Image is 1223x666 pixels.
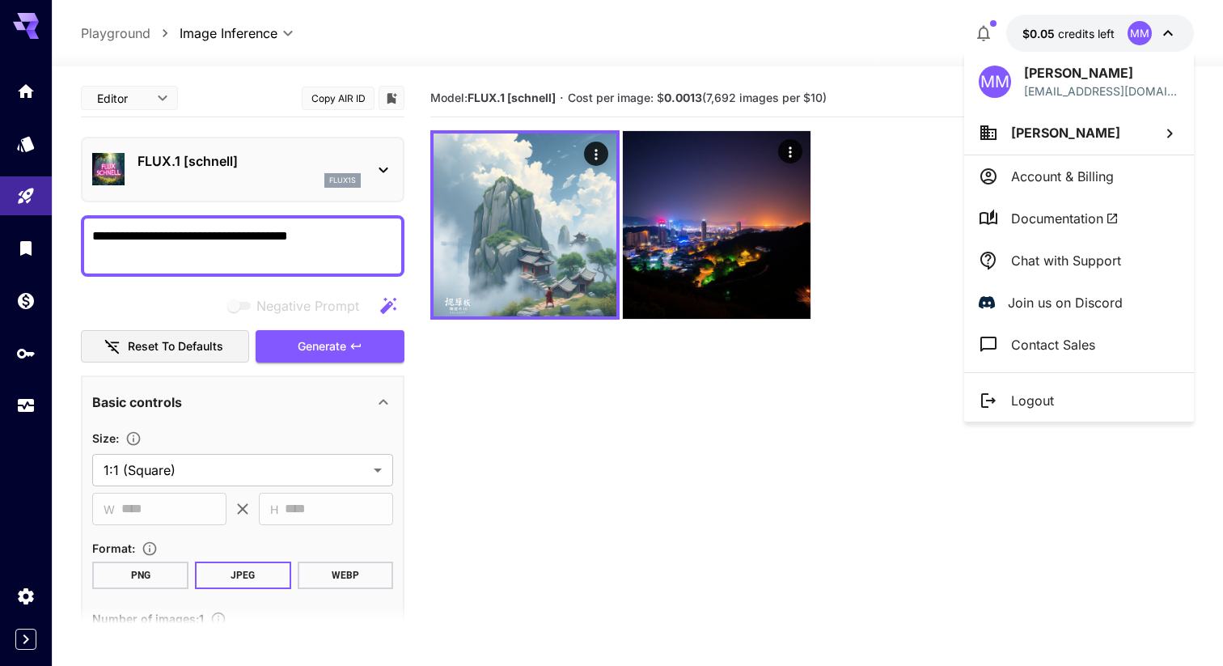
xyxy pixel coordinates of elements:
span: Documentation [1011,209,1119,228]
p: [EMAIL_ADDRESS][DOMAIN_NAME] [1024,83,1179,100]
p: Chat with Support [1011,251,1121,270]
p: Account & Billing [1011,167,1114,186]
p: Contact Sales [1011,335,1095,354]
span: [PERSON_NAME] [1011,125,1120,141]
button: [PERSON_NAME] [964,111,1194,155]
p: Logout [1011,391,1054,410]
p: [PERSON_NAME] [1024,63,1179,83]
div: 聊天小组件 [1142,588,1223,666]
p: Join us on Discord [1008,293,1123,312]
div: mke553852@gmail.com [1024,83,1179,100]
div: MM [979,66,1011,98]
iframe: Chat Widget [1142,588,1223,666]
